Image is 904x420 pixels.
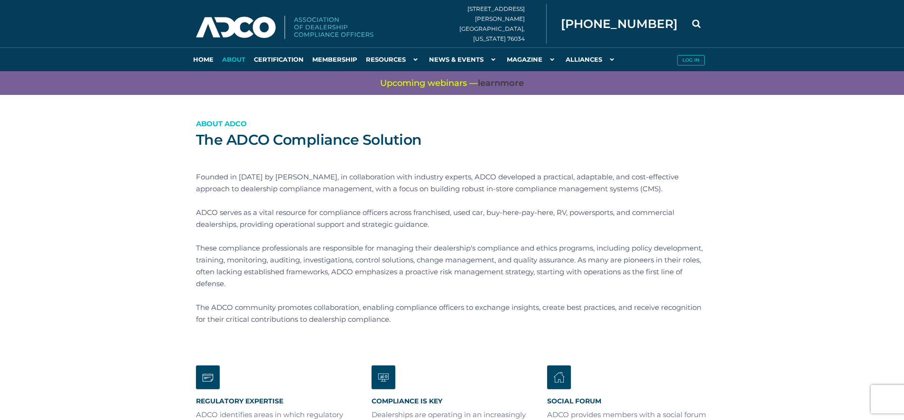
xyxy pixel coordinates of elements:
[196,118,708,130] p: About ADCO
[478,77,524,89] a: learnmore
[503,47,561,71] a: Magazine
[673,47,708,71] a: Log in
[478,78,500,88] span: learn
[196,242,708,289] p: These compliance professionals are responsible for managing their dealership's compliance and eth...
[196,301,708,325] p: The ADCO community promotes collaboration, enabling compliance officers to exchange insights, cre...
[196,171,708,195] p: Founded in [DATE] by [PERSON_NAME], in collaboration with industry experts, ADCO developed a prac...
[362,47,425,71] a: Resources
[372,397,533,405] h3: Compliance is Key
[459,4,547,44] div: [STREET_ADDRESS][PERSON_NAME] [GEOGRAPHIC_DATA], [US_STATE] 76034
[250,47,308,71] a: Certification
[547,397,708,405] h3: Social Forum
[189,47,218,71] a: Home
[196,131,708,149] h1: The ADCO Compliance Solution
[561,18,678,30] span: [PHONE_NUMBER]
[425,47,503,71] a: News & Events
[196,206,708,230] p: ADCO serves as a vital resource for compliance officers across franchised, used car, buy-here-pay...
[380,77,524,89] span: Upcoming webinars —
[677,55,705,65] button: Log in
[196,16,373,39] img: Association of Dealership Compliance Officers logo
[218,47,250,71] a: About
[308,47,362,71] a: Membership
[196,397,357,405] h3: Regulatory Expertise
[561,47,621,71] a: Alliances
